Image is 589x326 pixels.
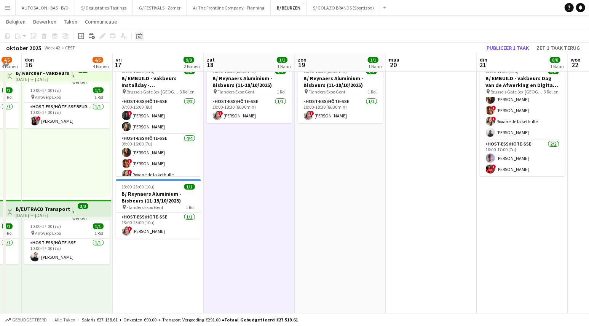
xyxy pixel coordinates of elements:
app-job-card: 10:00-18:30 (8u30min)1/1B/ Reynaers Aluminium - Bisbeurs (11-19/10/2025) Flanders Expo Gent1 RolH... [298,64,383,123]
button: AUTOSALON - BAS - BYD [16,0,75,15]
span: Taken [64,18,77,25]
span: 1 Rol [186,204,195,210]
div: oktober 2025 [6,44,42,52]
span: Brussels Gate (ex-[GEOGRAPHIC_DATA] Kart Expo) [491,89,544,95]
h3: B/ Reynaers Aluminium - Bisbeurs (11-19/10/2025) [298,75,383,89]
button: S/ GOLAZO BRANDS (Sportizon) [307,0,380,15]
span: 1/1 [93,87,104,93]
span: 4/5 [93,57,103,63]
app-card-role: Host-ess/Hôte-sse2/207:00-15:00 (8u)![PERSON_NAME][PERSON_NAME] [116,97,201,134]
span: ! [492,165,496,169]
span: 9/9 [184,57,194,63]
div: Salaris €27 138.61 + Onkosten €90.00 + Transport-vergoeding €291.00 = [82,317,298,323]
span: maa [389,56,399,63]
app-job-card: 10:00-17:00 (7u)1/1 Antwerp Expo1 RolHost-ess/Hôte-sse1/110:00-17:00 (7u)[PERSON_NAME] [24,220,110,264]
span: 4/5 [2,57,12,63]
button: A/ The Frontline Company - Planning [187,0,271,15]
span: 1/1 [2,223,13,229]
div: 2 Banen [184,63,200,69]
span: 3 Rollen [544,89,559,95]
span: 1 Rol [277,89,286,95]
span: don [25,56,34,63]
button: B/ BEURZEN [271,0,307,15]
span: Flanders Expo Gent [218,89,255,95]
span: Antwerp Expo [35,94,61,100]
div: 3 werken [72,209,88,221]
app-job-card: 07:00-18:00 (11u)8/8B/ EMBUILD - vakbeurs Installday - [GEOGRAPHIC_DATA] Brussels Gate (ex-[GEOGR... [116,64,201,176]
span: Flanders Expo Gent [127,204,164,210]
span: Flanders Expo Gent [309,89,346,95]
span: ! [310,111,314,116]
span: ! [128,159,132,163]
span: 1 Rol [95,94,104,100]
span: Week 42 [43,45,62,51]
span: 13:00-23:00 (10u) [122,184,155,190]
h3: B/ Kärcher - vakbeurs Transport & Logistics - [GEOGRAPHIC_DATA] Expo (14+16/10/25) [16,70,72,76]
span: 1/1 [277,57,287,63]
span: 10:00-17:00 (7u) [30,223,61,229]
span: 19 [297,60,306,69]
app-job-card: 10:00-17:00 (7u)1/1 Antwerp Expo1 RolHost-ess/Hôte-sse Beurs - Foire1/110:00-17:00 (7u)![PERSON_N... [24,84,110,128]
span: Bewerken [33,18,56,25]
span: 20 [388,60,399,69]
div: [DATE] → [DATE] [16,76,72,82]
h3: B/ EMBUILD - vakbeurs Dag van de Afwerking en Digital - [GEOGRAPHIC_DATA] [480,75,565,89]
span: Antwerp Expo [35,230,61,236]
span: 3 Rollen [180,89,195,95]
span: ! [36,116,41,121]
h3: B/EUTRACO Transport & Logistics [GEOGRAPHIC_DATA] (14-16/10/25) [16,206,72,212]
app-card-role: Host-ess/Hôte-sse4/409:00-16:00 (7u)[PERSON_NAME]![PERSON_NAME]!Roxane de la kethulle [116,134,201,193]
a: Bewerken [30,17,59,27]
div: [DATE] → [DATE] [16,212,72,218]
span: 1 Rol [4,230,13,236]
span: 1/1 [2,87,13,93]
div: 4 Banen [2,63,18,69]
button: G/ FESTIVALS - Zomer [133,0,187,15]
span: Brussels Gate (ex-[GEOGRAPHIC_DATA] Kart Expo) [127,89,180,95]
span: ! [492,117,496,121]
app-card-role: Host-ess/Hôte-sse1/110:00-17:00 (7u)[PERSON_NAME] [24,239,110,264]
span: 16 [24,60,34,69]
div: 3 werken [72,73,88,85]
span: Totaal gebudgetteerd €27 519.61 [224,317,298,323]
span: 8/8 [550,57,560,63]
app-card-role: Host-ess/Hôte-sse1/110:00-18:30 (8u30min)![PERSON_NAME] [207,97,292,123]
span: ! [219,111,223,116]
span: Alle taken [54,317,75,323]
app-card-role: Host-ess/Hôte-sse1/110:00-18:30 (8u30min)![PERSON_NAME] [298,97,383,123]
span: 1/1 [93,223,104,229]
app-job-card: 13:00-23:00 (10u)1/1B/ Reynaers Aluminium - Bisbeurs (11-19/10/2025) Flanders Expo Gent1 RolHost-... [116,179,201,239]
h3: B/ EMBUILD - vakbeurs Installday - [GEOGRAPHIC_DATA] [116,75,201,89]
app-job-card: 10:00-18:30 (8u30min)1/1B/ Reynaers Aluminium - Bisbeurs (11-19/10/2025) Flanders Expo Gent1 RolH... [207,64,292,123]
span: ! [128,226,132,231]
div: 1 Baan [277,63,291,69]
span: vri [116,56,122,63]
span: ! [128,170,132,174]
span: din [480,56,487,63]
span: 1/1 [184,184,195,190]
div: 1 Baan [550,63,564,69]
h3: B/ Reynaers Aluminium - Bisbeurs (11-19/10/2025) [116,190,201,204]
a: Taken [61,17,80,27]
span: 22 [570,60,580,69]
span: zon [298,56,306,63]
span: zat [207,56,215,63]
div: 1 Baan [368,63,382,69]
button: S/ Degustaties-Tastings [75,0,133,15]
span: ! [128,111,132,116]
span: 3/3 [78,203,88,209]
h3: B/ Reynaers Aluminium - Bisbeurs (11-19/10/2025) [207,75,292,89]
div: CEST [65,45,75,51]
app-card-role: Host-ess/Hôte-sse2/210:00-17:00 (7u)[PERSON_NAME]![PERSON_NAME] [480,140,565,177]
app-job-card: 07:00-17:00 (10u)8/8B/ EMBUILD - vakbeurs Dag van de Afwerking en Digital - [GEOGRAPHIC_DATA] Bru... [480,64,565,176]
span: 10:00-17:00 (7u) [30,87,61,93]
span: Gebudgetteerd [12,317,47,323]
span: woe [571,56,580,63]
a: Communicatie [82,17,120,27]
